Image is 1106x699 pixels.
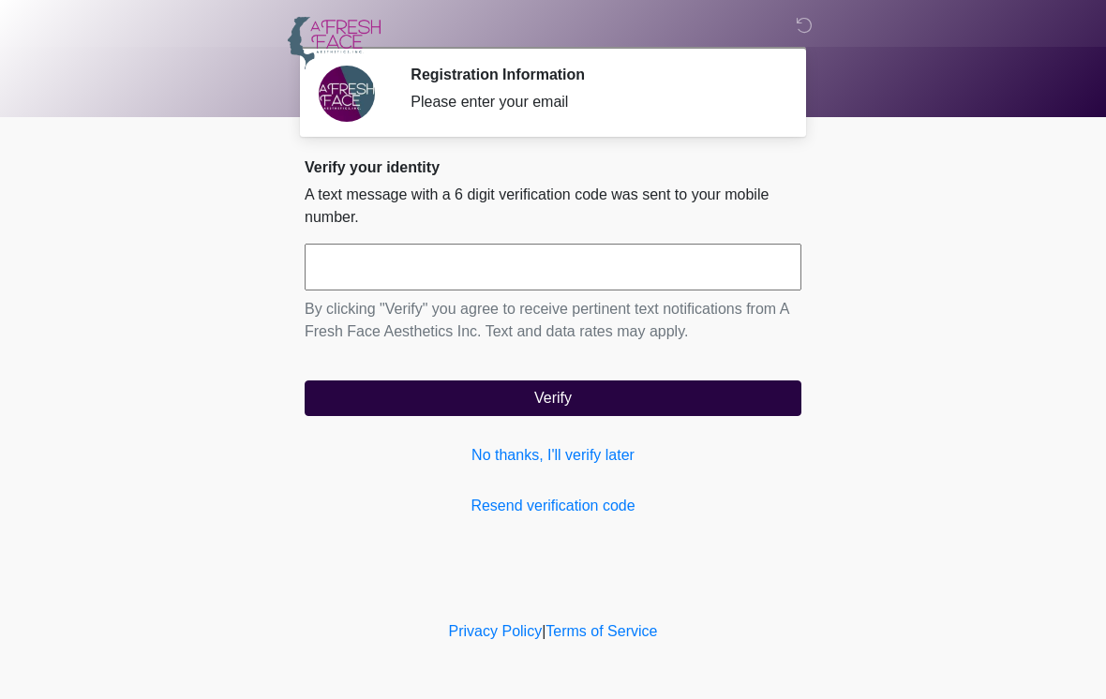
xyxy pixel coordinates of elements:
[305,158,801,176] h2: Verify your identity
[305,495,801,517] a: Resend verification code
[542,623,546,639] a: |
[449,623,543,639] a: Privacy Policy
[286,14,381,71] img: A Fresh Face Aesthetics Inc Logo
[411,91,773,113] div: Please enter your email
[305,184,801,229] p: A text message with a 6 digit verification code was sent to your mobile number.
[305,380,801,416] button: Verify
[319,66,375,122] img: Agent Avatar
[546,623,657,639] a: Terms of Service
[305,298,801,343] p: By clicking "Verify" you agree to receive pertinent text notifications from A Fresh Face Aestheti...
[305,444,801,467] a: No thanks, I'll verify later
